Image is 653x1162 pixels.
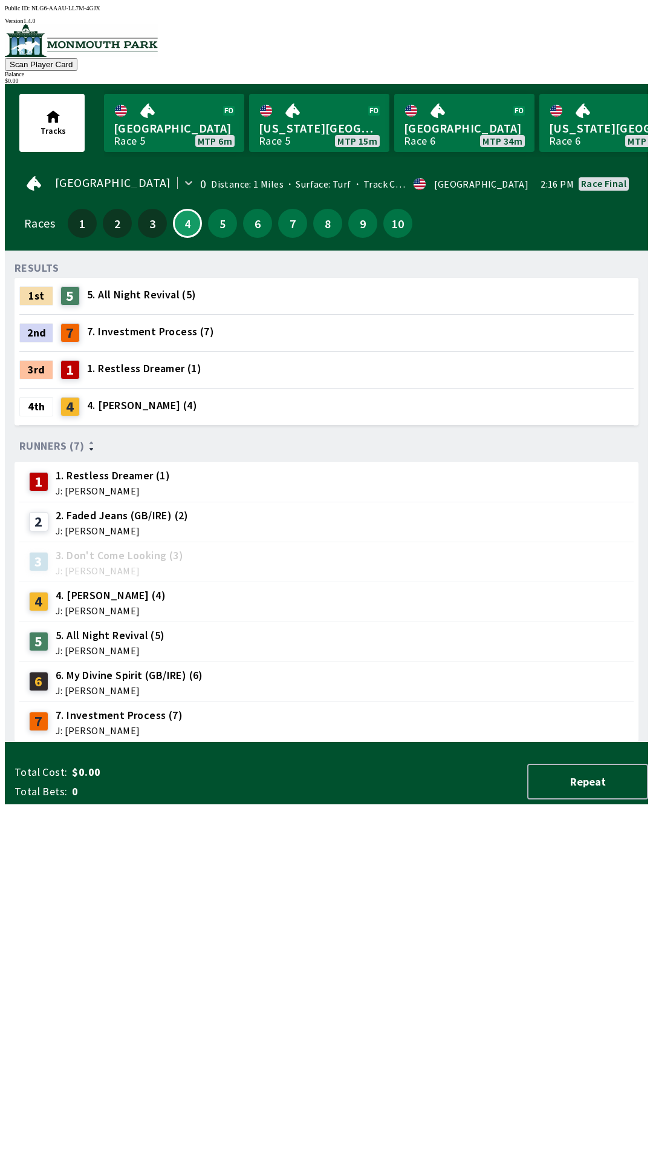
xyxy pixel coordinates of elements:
[5,24,158,57] img: venue logo
[19,360,53,379] div: 3rd
[87,361,201,376] span: 1. Restless Dreamer (1)
[527,764,648,799] button: Repeat
[56,707,183,723] span: 7. Investment Process (7)
[386,219,409,228] span: 10
[348,209,377,238] button: 9
[72,765,262,780] span: $0.00
[56,566,183,576] span: J: [PERSON_NAME]
[87,287,197,303] span: 5. All Night Revival (5)
[56,508,189,524] span: 2. Faded Jeans (GB/IRE) (2)
[41,125,66,136] span: Tracks
[24,218,55,228] div: Races
[5,71,648,77] div: Balance
[72,784,262,799] span: 0
[313,209,342,238] button: 8
[29,632,48,651] div: 5
[281,219,304,228] span: 7
[56,628,165,643] span: 5. All Night Revival (5)
[114,120,235,136] span: [GEOGRAPHIC_DATA]
[87,398,197,413] span: 4. [PERSON_NAME] (4)
[56,686,203,695] span: J: [PERSON_NAME]
[29,472,48,491] div: 1
[15,765,67,780] span: Total Cost:
[56,588,166,603] span: 4. [PERSON_NAME] (4)
[5,58,77,71] button: Scan Player Card
[29,672,48,691] div: 6
[316,219,339,228] span: 8
[68,209,97,238] button: 1
[173,209,202,238] button: 4
[29,712,48,731] div: 7
[404,136,435,146] div: Race 6
[19,440,634,452] div: Runners (7)
[404,120,525,136] span: [GEOGRAPHIC_DATA]
[106,219,129,228] span: 2
[19,94,85,152] button: Tracks
[351,219,374,228] span: 9
[249,94,389,152] a: [US_STATE][GEOGRAPHIC_DATA]Race 5MTP 15m
[60,360,80,379] div: 1
[541,179,574,189] span: 2:16 PM
[549,136,580,146] div: Race 6
[337,136,377,146] span: MTP 15m
[55,178,171,188] span: [GEOGRAPHIC_DATA]
[87,324,214,340] span: 7. Investment Process (7)
[56,668,203,683] span: 6. My Divine Spirit (GB/IRE) (6)
[56,468,170,484] span: 1. Restless Dreamer (1)
[60,397,80,416] div: 4
[581,179,626,188] div: Race final
[246,219,269,228] span: 6
[56,548,183,563] span: 3. Don't Come Looking (3)
[56,526,189,536] span: J: [PERSON_NAME]
[284,178,351,190] span: Surface: Turf
[56,486,170,496] span: J: [PERSON_NAME]
[278,209,307,238] button: 7
[56,606,166,615] span: J: [PERSON_NAME]
[243,209,272,238] button: 6
[15,263,59,273] div: RESULTS
[259,120,380,136] span: [US_STATE][GEOGRAPHIC_DATA]
[383,209,412,238] button: 10
[29,552,48,571] div: 3
[198,136,232,146] span: MTP 6m
[5,18,648,24] div: Version 1.4.0
[60,323,80,343] div: 7
[138,209,167,238] button: 3
[71,219,94,228] span: 1
[259,136,290,146] div: Race 5
[104,94,244,152] a: [GEOGRAPHIC_DATA]Race 5MTP 6m
[141,219,164,228] span: 3
[394,94,534,152] a: [GEOGRAPHIC_DATA]Race 6MTP 34m
[60,286,80,306] div: 5
[5,5,648,11] div: Public ID:
[482,136,522,146] span: MTP 34m
[31,5,100,11] span: NLG6-AAAU-LL7M-4GJX
[5,77,648,84] div: $ 0.00
[211,178,284,190] span: Distance: 1 Miles
[29,512,48,531] div: 2
[19,323,53,343] div: 2nd
[114,136,145,146] div: Race 5
[208,209,237,238] button: 5
[56,726,183,735] span: J: [PERSON_NAME]
[177,220,198,226] span: 4
[351,178,458,190] span: Track Condition: Firm
[434,179,528,189] div: [GEOGRAPHIC_DATA]
[103,209,132,238] button: 2
[56,646,165,655] span: J: [PERSON_NAME]
[200,179,206,189] div: 0
[15,784,67,799] span: Total Bets:
[29,592,48,611] div: 4
[538,775,637,789] span: Repeat
[19,441,84,451] span: Runners (7)
[19,286,53,306] div: 1st
[19,397,53,416] div: 4th
[211,219,234,228] span: 5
